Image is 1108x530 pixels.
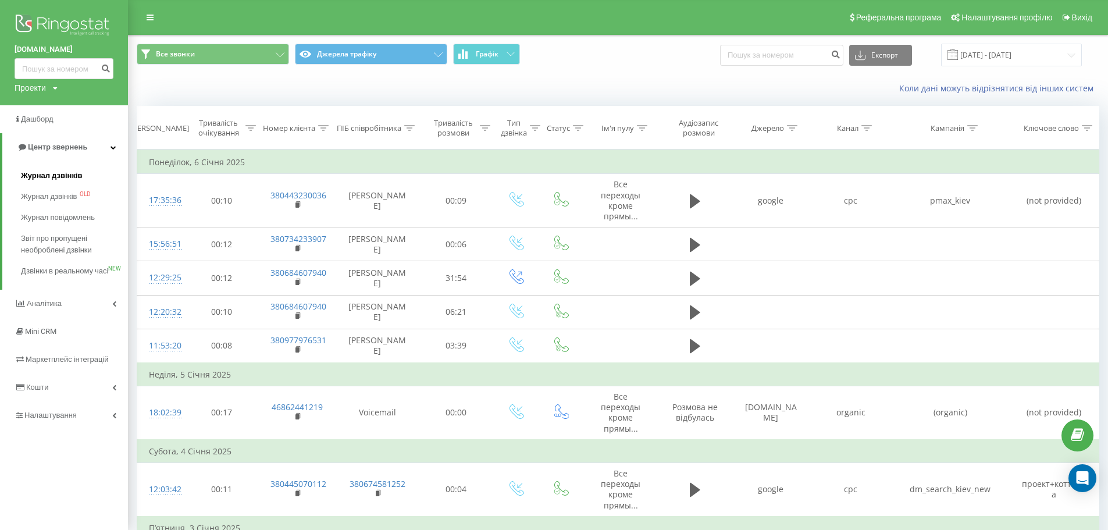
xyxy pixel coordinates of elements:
td: google [731,463,811,517]
div: Ім'я пулу [601,123,634,133]
a: 380674581252 [350,478,405,489]
div: Статус [547,123,570,133]
input: Пошук за номером [720,45,843,66]
span: Налаштування профілю [961,13,1052,22]
td: 06:21 [419,295,493,329]
span: Розмова не відбулась [672,401,718,423]
a: 380684607940 [270,301,326,312]
span: Маркетплейс інтеграцій [26,355,109,364]
span: Реферальна програма [856,13,942,22]
div: 12:03:42 [149,478,173,501]
button: Графік [453,44,520,65]
td: (not provided) [1010,174,1099,227]
a: Журнал повідомлень [21,207,128,228]
span: Центр звернень [28,143,87,151]
td: Voicemail [336,386,419,440]
a: Коли дані можуть відрізнятися вiд інших систем [899,83,1099,94]
a: 380977976531 [270,335,326,346]
div: [PERSON_NAME] [130,123,189,133]
div: Тривалість розмови [429,118,477,138]
td: Субота, 4 Січня 2025 [137,440,1099,463]
span: Налаштування [24,411,77,419]
td: pmax_kiev [891,174,1010,227]
span: Дзвінки в реальному часі [21,265,108,277]
td: organic [811,386,891,440]
span: Журнал дзвінків [21,170,83,182]
button: Джерела трафіку [295,44,447,65]
td: 03:39 [419,329,493,363]
td: 31:54 [419,261,493,295]
td: [PERSON_NAME] [336,295,419,329]
a: 380443230036 [270,190,326,201]
div: Ключове слово [1024,123,1079,133]
span: Аналiтика [27,299,62,308]
a: Звіт про пропущені необроблені дзвінки [21,228,128,261]
td: проект+коттеджа [1010,463,1099,517]
td: [PERSON_NAME] [336,174,419,227]
a: Журнал дзвінківOLD [21,186,128,207]
div: Джерело [751,123,784,133]
td: cpc [811,463,891,517]
td: [PERSON_NAME] [336,227,419,261]
span: Все переходы кроме прямы... [601,179,640,222]
div: Аудіозапис розмови [670,118,728,138]
a: Центр звернень [2,133,128,161]
div: Кампанія [931,123,964,133]
td: google [731,174,811,227]
div: Проекти [15,82,46,94]
td: [DOMAIN_NAME] [731,386,811,440]
span: Все переходы кроме прямы... [601,468,640,511]
div: Open Intercom Messenger [1068,464,1096,492]
div: Номер клієнта [263,123,315,133]
td: 00:17 [184,386,259,440]
a: Журнал дзвінків [21,165,128,186]
td: 00:12 [184,261,259,295]
td: dm_search_kiev_new [891,463,1010,517]
div: 12:20:32 [149,301,173,323]
div: 17:35:36 [149,189,173,212]
td: 00:10 [184,295,259,329]
div: Канал [837,123,858,133]
div: ПІБ співробітника [337,123,401,133]
td: (not provided) [1010,386,1099,440]
td: 00:09 [419,174,493,227]
td: 00:00 [419,386,493,440]
td: [PERSON_NAME] [336,261,419,295]
span: Кошти [26,383,48,392]
td: 00:08 [184,329,259,363]
span: Mini CRM [25,327,56,336]
span: Все переходы кроме прямы... [601,391,640,434]
td: 00:12 [184,227,259,261]
button: Все звонки [137,44,289,65]
td: (organic) [891,386,1010,440]
a: [DOMAIN_NAME] [15,44,113,55]
td: Неділя, 5 Січня 2025 [137,363,1099,386]
div: Тип дзвінка [501,118,527,138]
span: Все звонки [156,49,195,59]
a: 380684607940 [270,267,326,278]
div: 11:53:20 [149,335,173,357]
td: cpc [811,174,891,227]
a: 380734233907 [270,233,326,244]
td: [PERSON_NAME] [336,329,419,363]
div: 12:29:25 [149,266,173,289]
span: Вихід [1072,13,1092,22]
td: 00:10 [184,174,259,227]
div: 15:56:51 [149,233,173,255]
span: Журнал повідомлень [21,212,95,223]
td: 00:04 [419,463,493,517]
td: 00:06 [419,227,493,261]
div: 18:02:39 [149,401,173,424]
td: 00:11 [184,463,259,517]
span: Звіт про пропущені необроблені дзвінки [21,233,122,256]
a: 46862441219 [272,401,323,412]
span: Журнал дзвінків [21,191,77,202]
button: Експорт [849,45,912,66]
a: 380445070112 [270,478,326,489]
span: Графік [476,50,498,58]
span: Дашборд [21,115,54,123]
td: Понеділок, 6 Січня 2025 [137,151,1099,174]
a: Дзвінки в реальному часіNEW [21,261,128,282]
div: Тривалість очікування [195,118,243,138]
img: Ringostat logo [15,12,113,41]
